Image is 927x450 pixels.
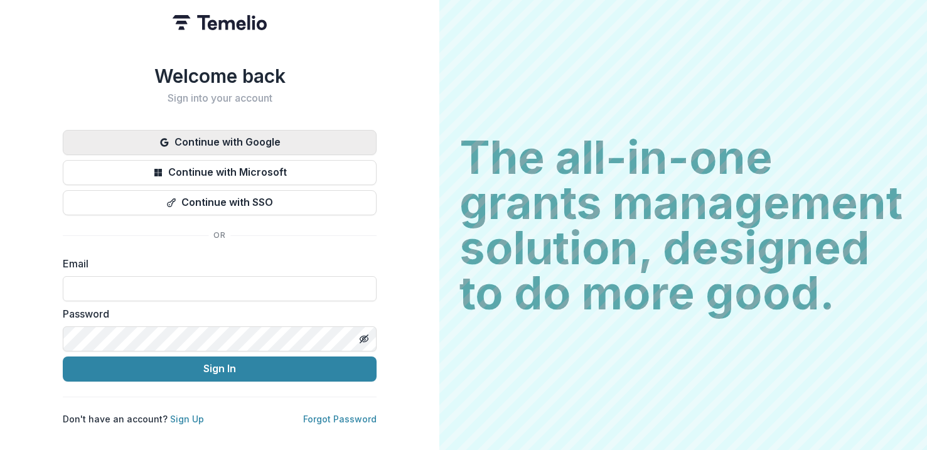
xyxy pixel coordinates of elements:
button: Continue with Microsoft [63,160,377,185]
h1: Welcome back [63,65,377,87]
button: Toggle password visibility [354,329,374,349]
label: Email [63,256,369,271]
a: Forgot Password [303,414,377,424]
h2: Sign into your account [63,92,377,104]
button: Sign In [63,356,377,382]
label: Password [63,306,369,321]
a: Sign Up [170,414,204,424]
p: Don't have an account? [63,412,204,426]
img: Temelio [173,15,267,30]
button: Continue with SSO [63,190,377,215]
button: Continue with Google [63,130,377,155]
